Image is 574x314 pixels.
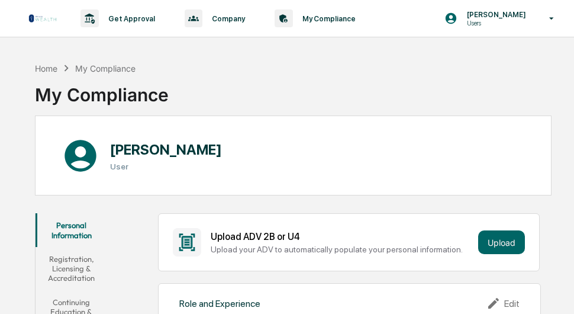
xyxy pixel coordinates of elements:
[457,10,532,19] p: [PERSON_NAME]
[75,63,136,73] div: My Compliance
[457,19,532,27] p: Users
[211,231,473,242] div: Upload ADV 2B or U4
[202,14,251,23] p: Company
[211,245,473,254] div: Upload your ADV to automatically populate your personal information.
[486,296,520,310] div: Edit
[293,14,362,23] p: My Compliance
[35,63,57,73] div: Home
[179,298,260,309] div: Role and Experience
[36,213,107,247] button: Personal Information
[28,14,57,23] img: logo
[99,14,161,23] p: Get Approval
[36,247,107,290] button: Registration, Licensing & Accreditation
[110,162,222,171] h3: User
[110,141,222,158] h1: [PERSON_NAME]
[35,75,169,105] div: My Compliance
[478,230,525,254] button: Upload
